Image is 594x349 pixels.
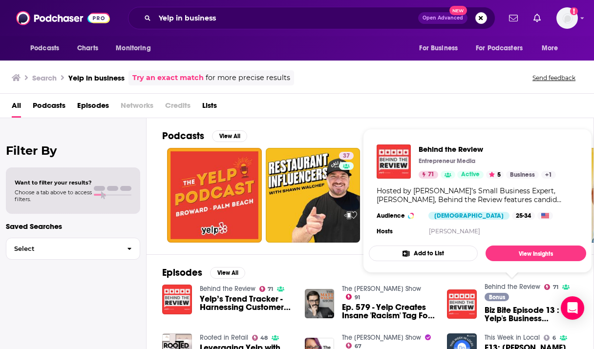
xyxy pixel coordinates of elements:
[428,170,434,180] span: 71
[544,284,558,290] a: 71
[16,9,110,27] img: Podchaser - Follow, Share and Rate Podcasts
[486,246,586,261] a: View Insights
[339,152,354,160] a: 37
[15,189,92,203] span: Choose a tab above to access filters.
[268,287,273,291] span: 71
[556,7,578,29] img: User Profile
[342,285,421,293] a: The Matt Walsh Show
[419,41,458,55] span: For Business
[561,296,584,320] div: Open Intercom Messenger
[343,151,350,161] span: 37
[6,222,140,231] p: Saved Searches
[23,39,72,58] button: open menu
[346,294,360,300] a: 91
[200,333,248,342] a: Rooted in Retail
[200,295,293,311] a: Yelp’s Trend Tracker - Harnessing Customer Insights to Grow Your Business
[346,343,361,349] a: 67
[419,171,438,179] a: 71
[30,41,59,55] span: Podcasts
[419,157,475,165] p: Entrepreneur Media
[377,186,578,204] div: Hosted by [PERSON_NAME]’s Small Business Expert, [PERSON_NAME], Behind the Review features candid...
[552,336,556,340] span: 6
[342,303,435,320] a: Ep. 579 - Yelp Creates Insane 'Racism' Tag For Businesses
[377,227,393,235] h4: Hosts
[162,285,192,314] img: Yelp’s Trend Tracker - Harnessing Customer Insights to Grow Your Business
[469,39,537,58] button: open menu
[485,306,578,323] a: Biz Bite Episode 13 : Yelp's Business Resource Hubs
[206,72,290,83] span: for more precise results
[162,267,245,279] a: EpisodesView All
[68,73,125,82] h3: Yelp in business
[6,144,140,158] h2: Filter By
[512,212,535,220] div: 25-34
[457,171,484,179] a: Active
[33,98,65,118] a: Podcasts
[6,246,119,252] span: Select
[6,238,140,260] button: Select
[429,227,480,235] a: [PERSON_NAME]
[305,289,335,319] img: Ep. 579 - Yelp Creates Insane 'Racism' Tag For Businesses
[355,344,361,349] span: 67
[116,41,150,55] span: Monitoring
[570,7,578,15] svg: Add a profile image
[155,10,418,26] input: Search podcasts, credits, & more...
[260,336,268,340] span: 48
[489,294,505,300] span: Bonus
[109,39,163,58] button: open menu
[266,148,361,243] a: 37
[485,333,540,342] a: This Week in Local
[355,295,360,300] span: 91
[121,98,153,118] span: Networks
[530,74,578,82] button: Send feedback
[544,335,556,341] a: 6
[252,335,268,341] a: 48
[461,170,480,180] span: Active
[210,267,245,279] button: View All
[428,212,509,220] div: [DEMOGRAPHIC_DATA]
[165,98,191,118] span: Credits
[423,16,463,21] span: Open Advanced
[12,98,21,118] a: All
[212,130,247,142] button: View All
[132,72,204,83] a: Try an exact match
[162,130,247,142] a: PodcastsView All
[369,246,478,261] button: Add to List
[542,41,558,55] span: More
[541,171,556,179] a: +1
[259,286,274,292] a: 71
[71,39,104,58] a: Charts
[202,98,217,118] a: Lists
[377,212,421,220] h3: Audience
[377,144,411,179] a: Behind the Review
[447,289,477,319] img: Biz Bite Episode 13 : Yelp's Business Resource Hubs
[486,171,504,179] button: 5
[485,283,540,291] a: Behind the Review
[506,171,539,179] a: Business
[128,7,495,29] div: Search podcasts, credits, & more...
[15,179,92,186] span: Want to filter your results?
[412,39,470,58] button: open menu
[556,7,578,29] button: Show profile menu
[77,98,109,118] a: Episodes
[418,12,467,24] button: Open AdvancedNew
[476,41,523,55] span: For Podcasters
[162,267,202,279] h2: Episodes
[419,144,556,154] a: Behind the Review
[505,10,522,26] a: Show notifications dropdown
[342,333,421,342] a: The Emily Show
[200,285,255,293] a: Behind the Review
[449,6,467,15] span: New
[32,73,57,82] h3: Search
